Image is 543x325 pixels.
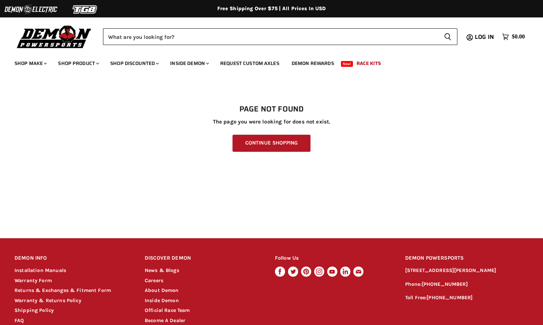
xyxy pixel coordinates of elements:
[105,56,163,71] a: Shop Discounted
[498,32,528,42] a: $0.00
[405,267,528,275] p: [STREET_ADDRESS][PERSON_NAME]
[103,28,457,45] form: Product
[9,56,51,71] a: Shop Make
[341,61,353,67] span: New!
[233,135,310,152] a: Continue Shopping
[438,28,457,45] button: Search
[145,277,163,284] a: Careers
[215,56,285,71] a: Request Custom Axles
[15,250,131,267] h2: DEMON INFO
[275,250,391,267] h2: Follow Us
[9,53,523,71] ul: Main menu
[145,267,179,273] a: News & Blogs
[351,56,386,71] a: Race Kits
[512,33,525,40] span: $0.00
[472,34,498,40] a: Log in
[405,250,528,267] h2: DEMON POWERSPORTS
[145,297,179,304] a: Inside Demon
[15,119,528,125] p: The page you were looking for does not exist.
[475,32,494,41] span: Log in
[15,287,111,293] a: Returns & Exchanges & Fitment Form
[427,294,473,301] a: [PHONE_NUMBER]
[15,317,24,324] a: FAQ
[286,56,340,71] a: Demon Rewards
[422,281,468,287] a: [PHONE_NUMBER]
[15,267,66,273] a: Installation Manuals
[15,105,528,114] h1: Page not found
[405,294,528,302] p: Toll Free:
[145,250,261,267] h2: DISCOVER DEMON
[145,307,190,313] a: Official Race Team
[15,24,94,49] img: Demon Powersports
[145,317,185,324] a: Become A Dealer
[15,277,52,284] a: Warranty Form
[15,307,54,313] a: Shipping Policy
[103,28,438,45] input: Search
[53,56,103,71] a: Shop Product
[58,3,112,16] img: TGB Logo 2
[145,287,179,293] a: About Demon
[165,56,213,71] a: Inside Demon
[15,297,81,304] a: Warranty & Returns Policy
[405,280,528,289] p: Phone:
[4,3,58,16] img: Demon Electric Logo 2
